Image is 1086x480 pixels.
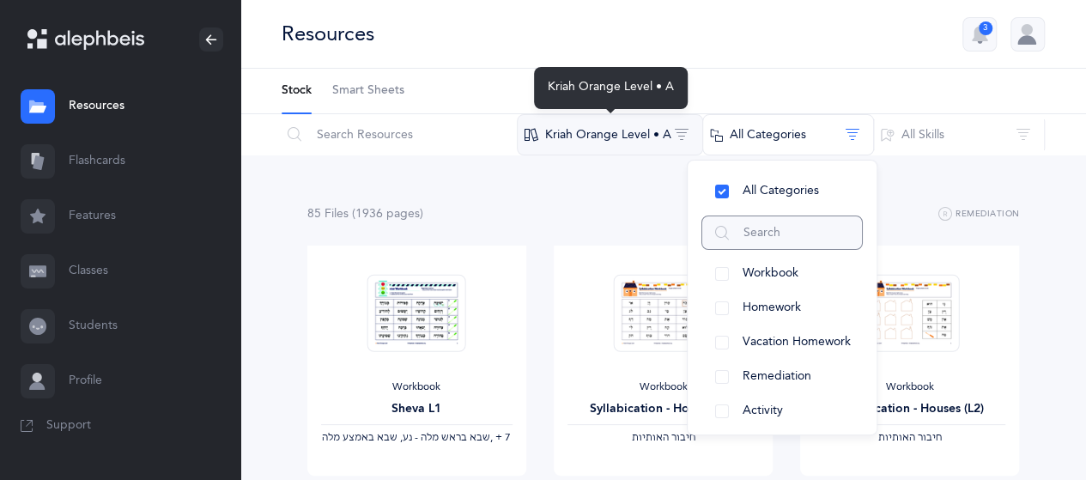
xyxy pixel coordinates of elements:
div: Resources [282,20,374,48]
div: Workbook [814,380,1005,394]
span: Support [46,417,91,434]
button: Vacation Homework [701,325,863,360]
input: Search [701,216,863,250]
div: Kriah Orange Level • A [534,67,688,109]
span: 85 File [307,207,349,221]
span: Homework [743,301,801,314]
span: Smart Sheets [332,82,404,100]
div: Sheva L1 [321,400,513,418]
div: Syllabication - Houses (L1) [567,400,759,418]
span: Activity [743,404,783,417]
button: Letter Recognition [701,428,863,463]
input: Search Resources [281,114,518,155]
span: s [343,207,349,221]
button: All Skills [873,114,1045,155]
button: Workbook [701,257,863,291]
div: Workbook [567,380,759,394]
button: Activity [701,394,863,428]
span: All Categories [743,184,819,197]
span: ‫שבא בראש מלה - נע, שבא באמצע מלה‬ [322,431,490,443]
div: 3 [979,21,992,35]
button: Remediation [701,360,863,394]
img: Syllabication-Workbook-Level-1-EN_Orange_Houses_thumbnail_1741114714.png [614,274,713,352]
div: Workbook [321,380,513,394]
button: All Categories [701,174,863,209]
img: Sheva-Workbook-Orange-A-L1_EN_thumbnail_1757036998.png [367,274,466,352]
span: Workbook [743,266,798,280]
img: Syllabication-Workbook-Level-2-Houses-EN_thumbnail_1741114840.png [860,274,959,352]
div: ‪, + 7‬ [321,431,513,445]
span: ‫חיבור האותיות‬ [631,431,695,443]
span: (1936 page ) [352,207,423,221]
span: Remediation [743,369,811,383]
button: Remediation [938,204,1020,225]
span: s [415,207,420,221]
span: Vacation Homework [743,335,851,349]
button: Kriah Orange Level • A [517,114,703,155]
button: 3 [962,17,997,52]
button: Homework [701,291,863,325]
button: All Categories [702,114,874,155]
div: Syllabication - Houses (L2) [814,400,1005,418]
span: ‫חיבור האותיות‬ [878,431,942,443]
